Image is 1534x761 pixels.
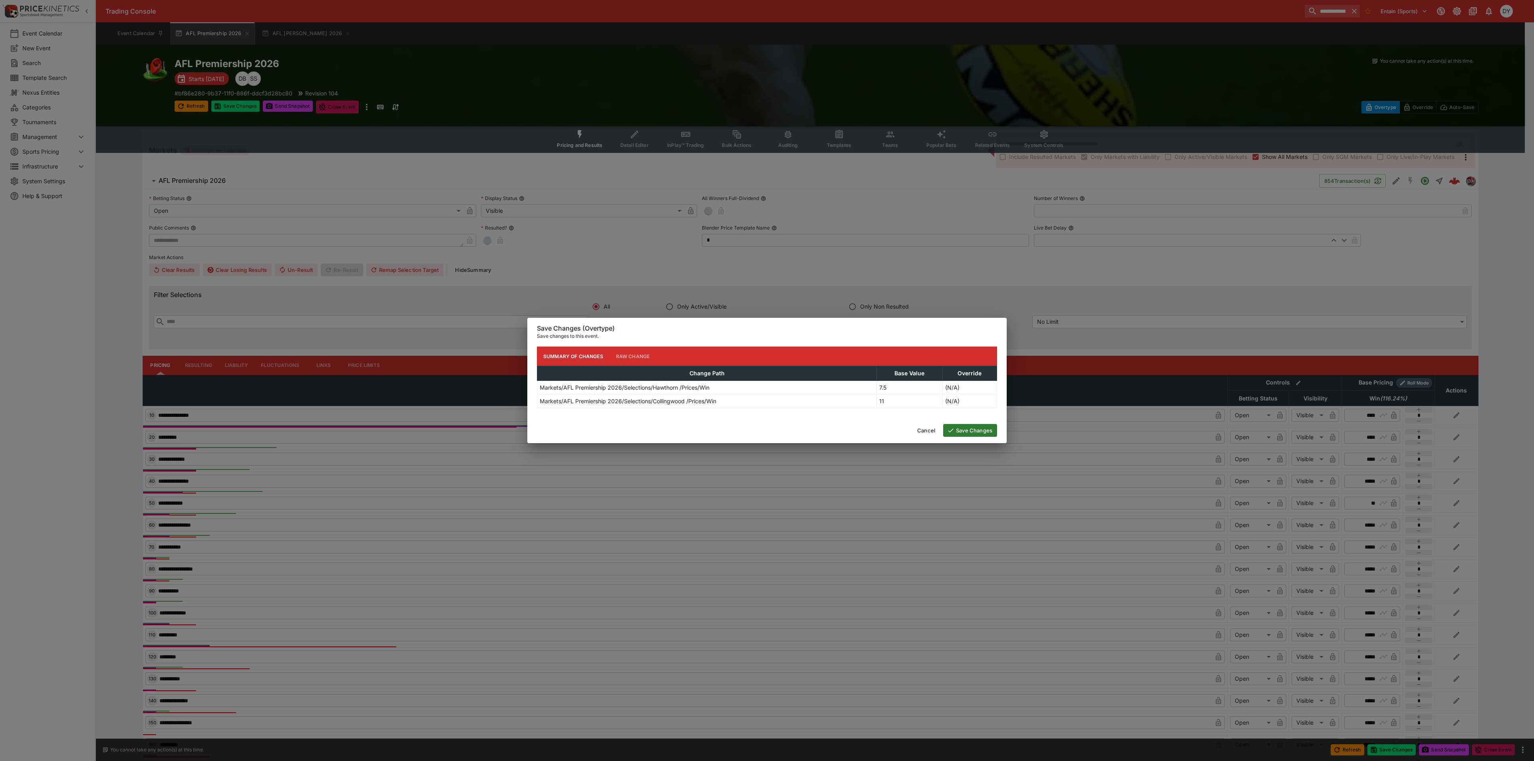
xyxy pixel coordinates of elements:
button: Cancel [912,424,940,437]
button: Raw Change [610,347,656,366]
p: Markets/AFL Premiership 2026/Selections/Collingwood /Prices/Win [540,397,716,405]
td: 7.5 [877,381,942,394]
th: Base Value [877,366,942,381]
th: Change Path [537,366,877,381]
button: Save Changes [943,424,997,437]
button: Summary of Changes [537,347,610,366]
td: 11 [877,394,942,408]
h6: Save Changes (Overtype) [537,324,997,333]
p: Markets/AFL Premiership 2026/Selections/Hawthorn /Prices/Win [540,383,709,392]
td: (N/A) [942,394,997,408]
td: (N/A) [942,381,997,394]
th: Override [942,366,997,381]
p: Save changes to this event. [537,332,997,340]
